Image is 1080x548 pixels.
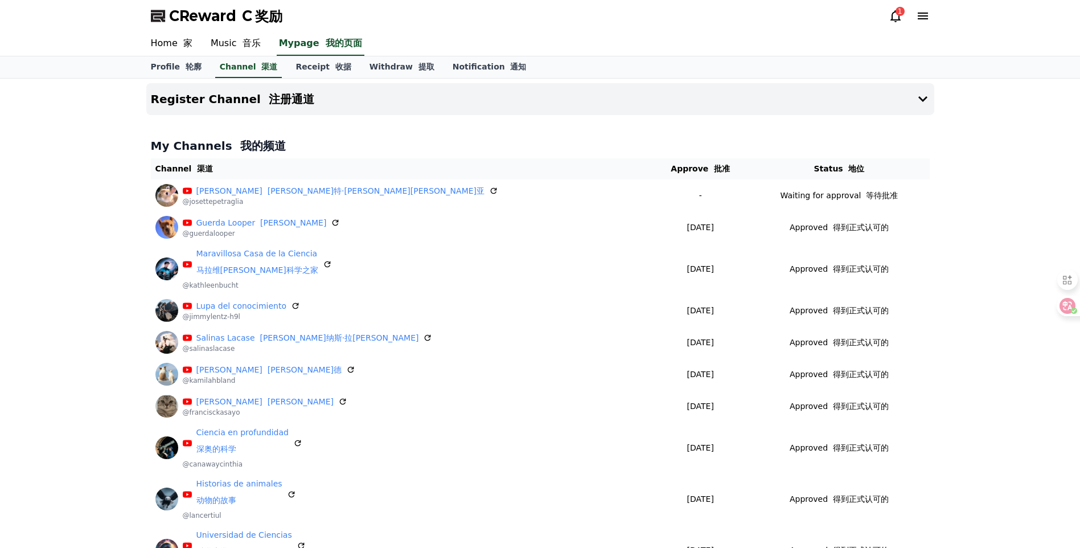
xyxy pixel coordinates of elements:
[155,331,178,354] img: Salinas Lacase
[196,364,342,376] a: [PERSON_NAME] [PERSON_NAME]德
[196,185,485,197] a: [PERSON_NAME] [PERSON_NAME]特·[PERSON_NAME][PERSON_NAME]亚
[155,436,178,459] img: Ciencia en profundidad
[790,400,889,412] p: Approved
[444,56,536,78] a: Notification 通知
[196,427,289,460] a: Ciencia en profundidad深奥的科学
[155,363,178,386] img: Kamilah Bland
[889,9,902,23] a: 1
[833,402,889,411] font: 得到正式认可的
[656,493,744,505] p: [DATE]
[790,369,889,381] p: Approved
[656,305,744,317] p: [DATE]
[155,216,178,239] img: Guerda Looper
[790,493,889,505] p: Approved
[656,337,744,349] p: [DATE]
[326,38,362,48] font: 我的页面
[833,338,889,347] font: 得到正式认可的
[151,158,652,179] th: Channel
[749,158,929,179] th: Status
[510,62,526,71] font: 通知
[833,494,889,504] font: 得到正式认可的
[151,7,282,25] a: CReward C 奖励
[268,365,342,374] font: [PERSON_NAME]德
[183,312,301,321] p: @jimmylentz-h9l
[155,299,178,322] img: Lupa del conocimiento
[833,223,889,232] font: 得到正式认可的
[656,263,744,275] p: [DATE]
[848,164,864,173] font: 地位
[183,38,192,48] font: 家
[196,265,318,275] font: 马拉维[PERSON_NAME]科学之家
[286,56,360,78] a: Receipt 收据
[142,56,211,78] a: Profile 轮廓
[169,7,282,25] span: CReward
[790,222,889,234] p: Approved
[866,191,898,200] font: 等待批准
[215,56,282,78] a: Channel 渠道
[196,300,287,312] a: Lupa del conocimiento
[714,164,730,173] font: 批准
[360,56,444,78] a: Withdraw 提取
[833,370,889,379] font: 得到正式认可的
[656,442,744,454] p: [DATE]
[196,496,236,505] font: 动物的故事
[790,442,889,454] p: Approved
[896,7,905,16] div: 1
[196,332,419,344] a: Salinas Lacase [PERSON_NAME]纳斯·拉[PERSON_NAME]
[260,333,418,342] font: [PERSON_NAME]纳斯·拉[PERSON_NAME]
[260,218,326,227] font: [PERSON_NAME]
[155,184,178,207] img: Josette Petraglia
[833,443,889,452] font: 得到正式认可的
[196,396,334,408] a: [PERSON_NAME] [PERSON_NAME]
[268,186,484,195] font: [PERSON_NAME]特·[PERSON_NAME][PERSON_NAME]亚
[186,62,202,71] font: 轮廓
[335,62,351,71] font: 收据
[183,197,499,206] p: @josettepetraglia
[183,281,332,290] p: @kathleenbucht
[833,264,889,273] font: 得到正式认可的
[196,217,327,229] a: Guerda Looper [PERSON_NAME]
[151,93,314,105] h4: Register Channel
[151,138,930,154] h4: My Channels
[155,257,178,280] img: Maravillosa Casa de la Ciencia
[243,38,261,48] font: 音乐
[183,344,433,353] p: @salinaslacase
[277,32,364,56] a: Mypage 我的页面
[261,62,277,71] font: 渠道
[268,397,334,406] font: [PERSON_NAME]
[656,369,744,381] p: [DATE]
[197,164,213,173] font: 渠道
[656,400,744,412] p: [DATE]
[242,8,282,24] font: C 奖励
[196,444,236,453] font: 深奥的科学
[183,511,296,520] p: @lancertiul
[183,408,348,417] p: @francisckasayo
[196,478,282,511] a: Historias de animales动物的故事
[833,306,889,315] font: 得到正式认可的
[656,222,744,234] p: [DATE]
[142,32,202,56] a: Home 家
[781,190,898,202] p: Waiting for approval
[183,460,302,469] p: @canawaycinthia
[183,376,356,385] p: @kamilahbland
[202,32,270,56] a: Music 音乐
[155,395,178,418] img: Franciscka Sayo
[240,139,286,153] font: 我的频道
[790,263,889,275] p: Approved
[183,229,340,238] p: @guerdalooper
[146,83,934,115] button: Register Channel 注册通道
[652,158,749,179] th: Approve
[418,62,434,71] font: 提取
[656,190,744,202] p: -
[269,92,314,106] font: 注册通道
[790,305,889,317] p: Approved
[155,488,178,510] img: Historias de animales
[196,248,318,281] a: Maravillosa Casa de la Ciencia马拉维[PERSON_NAME]科学之家
[790,337,889,349] p: Approved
